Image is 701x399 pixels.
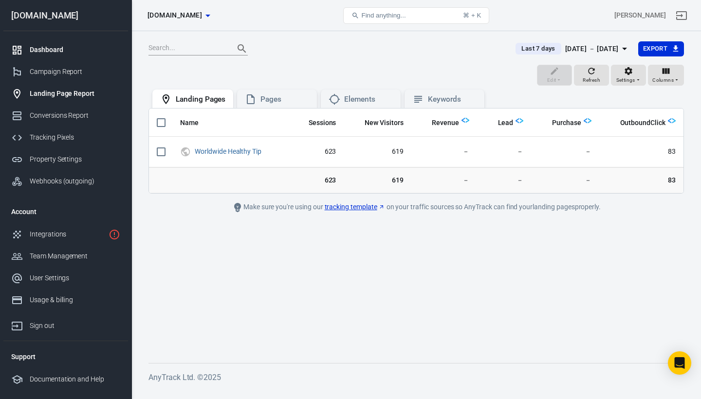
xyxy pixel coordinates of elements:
[30,295,120,305] div: Usage & billing
[616,76,635,85] span: Settings
[648,65,684,86] button: Columns
[30,229,105,239] div: Integrations
[498,118,514,128] span: Lead
[3,267,128,289] a: User Settings
[3,200,128,223] li: Account
[620,118,665,128] span: OutboundClick
[295,176,336,185] span: 623
[485,118,514,128] span: Lead
[3,83,128,105] a: Landing Page Report
[365,118,404,128] span: New Visitors
[30,67,120,77] div: Campaign Report
[295,147,336,157] span: 623
[611,65,646,86] button: Settings
[428,94,477,105] div: Keywords
[148,371,684,383] h6: AnyTrack Ltd. © 2025
[109,229,120,240] svg: 1 networks not verified yet
[176,94,225,105] div: Landing Pages
[3,223,128,245] a: Integrations
[608,118,665,128] span: OutboundClick
[180,118,211,128] span: Name
[670,4,693,27] a: Sign out
[260,94,309,105] div: Pages
[432,118,459,128] span: Revenue
[552,118,581,128] span: Purchase
[30,176,120,186] div: Webhooks (outgoing)
[419,176,469,185] span: －
[668,117,676,125] img: Logo
[461,116,469,124] img: Logo
[30,110,120,121] div: Conversions Report
[668,351,691,375] div: Open Intercom Messenger
[3,311,128,337] a: Sign out
[343,7,489,24] button: Find anything...⌘ + K
[3,105,128,127] a: Conversions Report
[325,202,385,212] a: tracking template
[180,118,199,128] span: Name
[508,41,638,57] button: Last 7 days[DATE] － [DATE]
[352,118,404,128] span: New Visitors
[607,176,676,185] span: 83
[296,118,336,128] span: Sessions
[351,147,403,157] span: 619
[607,147,676,157] span: 83
[30,89,120,99] div: Landing Page Report
[30,132,120,143] div: Tracking Pixels
[30,251,120,261] div: Team Management
[432,117,459,128] span: Total revenue calculated by AnyTrack.
[180,146,191,158] svg: UTM & Web Traffic
[516,117,523,125] img: Logo
[583,76,600,85] span: Refresh
[565,43,619,55] div: [DATE] － [DATE]
[517,44,559,54] span: Last 7 days
[30,374,120,384] div: Documentation and Help
[539,118,581,128] span: Purchase
[614,10,666,20] div: Account id: GXqx2G2u
[463,12,481,19] div: ⌘ + K
[574,65,609,86] button: Refresh
[30,45,120,55] div: Dashboard
[419,147,469,157] span: －
[3,39,128,61] a: Dashboard
[351,176,403,185] span: 619
[144,6,214,24] button: [DOMAIN_NAME]
[230,37,254,60] button: Search
[361,12,406,19] span: Find anything...
[485,147,523,157] span: －
[3,345,128,368] li: Support
[584,117,591,125] img: Logo
[652,76,674,85] span: Columns
[3,170,128,192] a: Webhooks (outgoing)
[3,61,128,83] a: Campaign Report
[419,117,459,128] span: Total revenue calculated by AnyTrack.
[149,109,683,193] div: scrollable content
[3,245,128,267] a: Team Management
[344,94,393,105] div: Elements
[148,42,226,55] input: Search...
[3,289,128,311] a: Usage & billing
[3,148,128,170] a: Property Settings
[3,11,128,20] div: [DOMAIN_NAME]
[30,273,120,283] div: User Settings
[30,154,120,164] div: Property Settings
[638,41,684,56] button: Export
[539,147,591,157] span: －
[485,176,523,185] span: －
[3,127,128,148] a: Tracking Pixels
[539,176,591,185] span: －
[197,201,635,213] div: Make sure you're using our on your traffic sources so AnyTrack can find your landing pages properly.
[148,9,202,21] span: worldwidehealthytip.com
[30,321,120,331] div: Sign out
[309,118,336,128] span: Sessions
[195,147,261,155] a: Worldwide Healthy Tip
